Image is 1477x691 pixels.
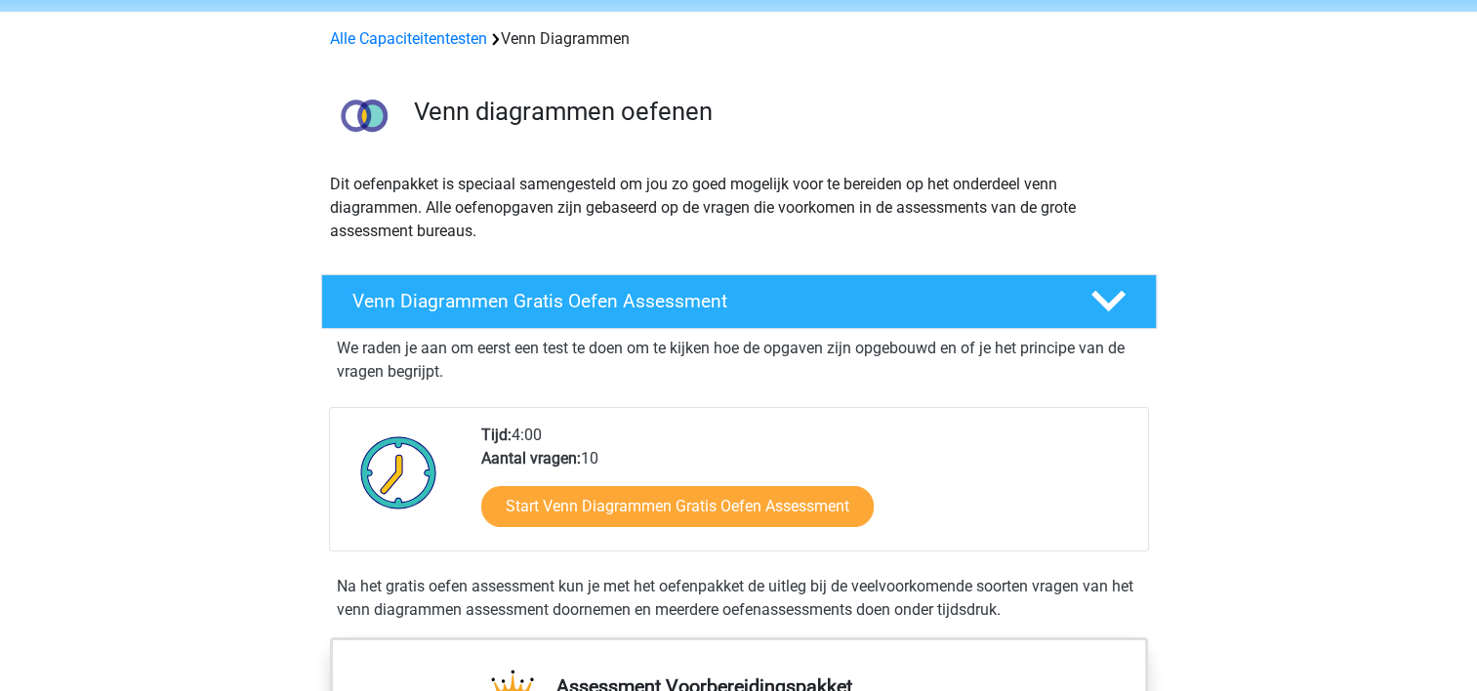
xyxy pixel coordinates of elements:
[481,486,874,527] a: Start Venn Diagrammen Gratis Oefen Assessment
[322,74,405,157] img: venn diagrammen
[481,426,512,444] b: Tijd:
[330,29,487,48] a: Alle Capaciteitentesten
[322,27,1156,51] div: Venn Diagrammen
[467,424,1147,550] div: 4:00 10
[329,575,1149,622] div: Na het gratis oefen assessment kun je met het oefenpakket de uitleg bij de veelvoorkomende soorte...
[481,449,581,467] b: Aantal vragen:
[414,97,1141,127] h3: Venn diagrammen oefenen
[349,424,448,521] img: Klok
[313,274,1165,329] a: Venn Diagrammen Gratis Oefen Assessment
[352,290,1059,312] h4: Venn Diagrammen Gratis Oefen Assessment
[330,173,1148,243] p: Dit oefenpakket is speciaal samengesteld om jou zo goed mogelijk voor te bereiden op het onderdee...
[337,337,1141,384] p: We raden je aan om eerst een test te doen om te kijken hoe de opgaven zijn opgebouwd en of je het...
